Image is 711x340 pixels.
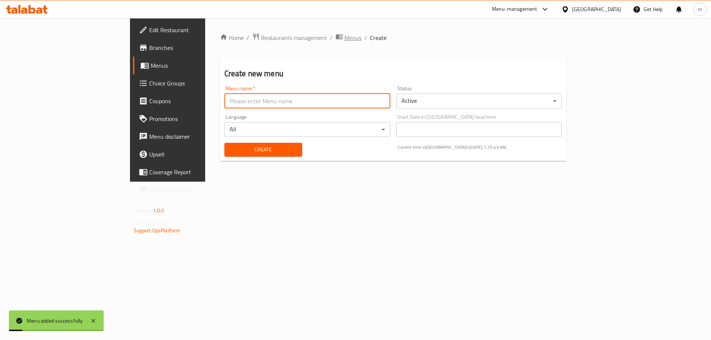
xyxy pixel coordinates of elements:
[149,114,243,123] span: Promotions
[133,110,249,128] a: Promotions
[27,317,83,325] div: Menu added successfully
[134,206,152,215] span: Version:
[133,145,249,163] a: Upsell
[133,74,249,92] a: Choice Groups
[133,21,249,39] a: Edit Restaurant
[330,33,333,42] li: /
[133,163,249,181] a: Coverage Report
[149,132,243,141] span: Menu disclaimer
[149,185,243,194] span: Grocery Checklist
[336,33,361,43] a: Menus
[133,128,249,145] a: Menu disclaimer
[698,5,702,13] span: m
[224,68,562,79] h2: Create new menu
[134,218,168,228] span: Get support on:
[149,150,243,159] span: Upsell
[224,94,390,108] input: Please enter Menu name
[133,39,249,57] a: Branches
[220,33,567,43] nav: breadcrumb
[364,33,367,42] li: /
[224,122,390,137] div: All
[261,33,327,42] span: Restaurants management
[133,92,249,110] a: Coupons
[133,181,249,199] a: Grocery Checklist
[224,143,302,156] button: Create
[252,33,327,43] a: Restaurants management
[149,79,243,88] span: Choice Groups
[149,168,243,176] span: Coverage Report
[230,145,296,154] span: Create
[492,5,537,14] div: Menu-management
[153,206,164,215] span: 1.0.0
[149,26,243,34] span: Edit Restaurant
[344,33,361,42] span: Menus
[572,5,621,13] div: [GEOGRAPHIC_DATA]
[149,43,243,52] span: Branches
[151,61,243,70] span: Menus
[396,94,562,108] div: Active
[398,144,562,151] p: Current time in [GEOGRAPHIC_DATA] is [DATE] 1:25:43 AM
[133,57,249,74] a: Menus
[149,97,243,105] span: Coupons
[134,226,181,235] a: Support.OpsPlatform
[370,33,387,42] span: Create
